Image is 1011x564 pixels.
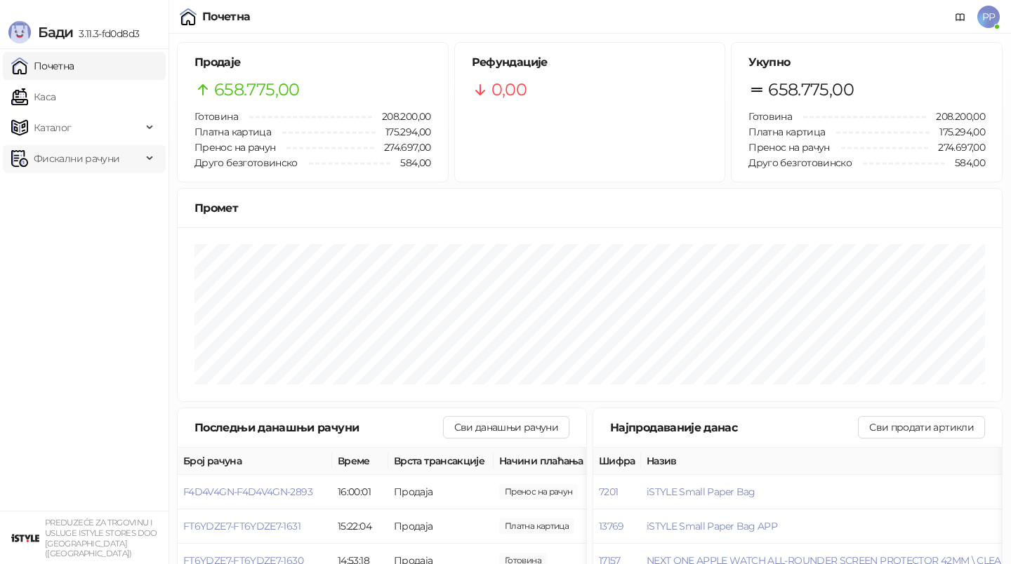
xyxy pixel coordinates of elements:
[388,475,494,509] td: Продаја
[194,156,298,169] span: Друго безготовинско
[599,520,624,532] button: 13769
[748,110,792,123] span: Готовина
[178,448,332,475] th: Број рачуна
[472,54,708,71] h5: Рефундације
[945,155,985,170] span: 584,00
[376,124,431,140] span: 175.294,00
[647,520,777,532] button: iSTYLE Small Paper Bag APP
[858,416,985,438] button: Сви продати артикли
[599,485,618,498] button: 7201
[332,475,388,509] td: 16:00:01
[194,54,431,71] h5: Продаје
[38,24,73,41] span: Бади
[443,416,569,438] button: Сви данашњи рачуни
[194,419,443,436] div: Последњи данашњи рачуни
[34,145,119,173] span: Фискални рачуни
[194,110,238,123] span: Готовина
[926,109,985,124] span: 208.200,00
[748,126,825,138] span: Платна картица
[73,27,139,40] span: 3.11.3-fd0d8d3
[11,524,39,552] img: 64x64-companyLogo-77b92cf4-9946-4f36-9751-bf7bb5fd2c7d.png
[11,52,74,80] a: Почетна
[928,140,985,155] span: 274.697,00
[491,76,527,103] span: 0,00
[499,518,574,534] span: 144.690,00
[390,155,430,170] span: 584,00
[34,114,72,142] span: Каталог
[332,509,388,544] td: 15:22:04
[183,485,312,498] button: F4D4V4GN-F4D4V4GN-2893
[499,484,578,499] span: 56.899,00
[610,419,858,436] div: Најпродаваније данас
[8,21,31,43] img: Logo
[194,199,985,217] div: Промет
[748,156,852,169] span: Друго безготовинско
[768,76,854,103] span: 658.775,00
[202,11,251,22] div: Почетна
[45,518,157,558] small: PREDUZEĆE ZA TRGOVINU I USLUGE ISTYLE STORES DOO [GEOGRAPHIC_DATA] ([GEOGRAPHIC_DATA])
[214,76,300,103] span: 658.775,00
[194,141,275,154] span: Пренос на рачун
[647,485,755,498] button: iSTYLE Small Paper Bag
[183,520,300,532] button: FT6YDZE7-FT6YDZE7-1631
[11,83,55,111] a: Каса
[977,6,1000,28] span: PP
[372,109,431,124] span: 208.200,00
[748,141,829,154] span: Пренос на рачун
[194,126,271,138] span: Платна картица
[388,448,494,475] th: Врста трансакције
[332,448,388,475] th: Време
[374,140,431,155] span: 274.697,00
[949,6,972,28] a: Документација
[388,509,494,544] td: Продаја
[748,54,985,71] h5: Укупно
[930,124,985,140] span: 175.294,00
[593,448,641,475] th: Шифра
[494,448,634,475] th: Начини плаћања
